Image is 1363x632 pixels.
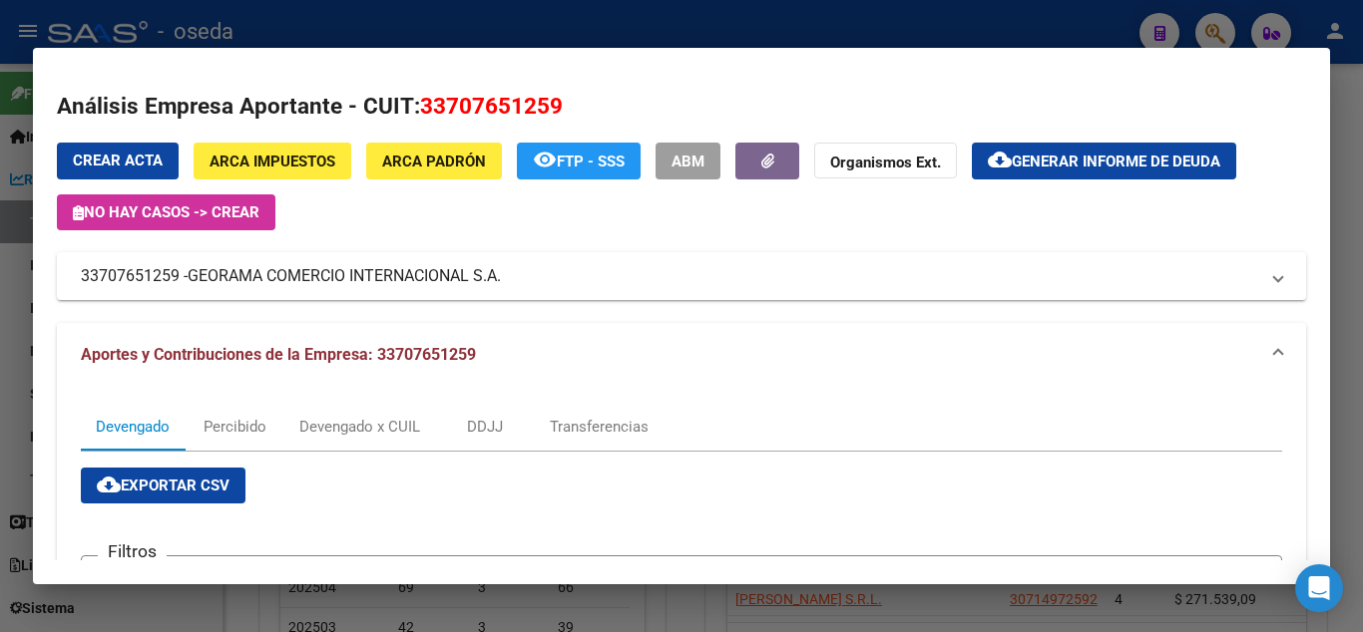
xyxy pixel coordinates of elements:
[194,143,351,179] button: ARCA Impuestos
[210,153,335,170] span: ARCA Impuestos
[96,416,170,438] div: Devengado
[672,153,704,170] span: ABM
[830,154,941,171] strong: Organismos Ext.
[97,476,229,494] span: Exportar CSV
[81,264,1258,288] mat-panel-title: 33707651259 -
[73,203,259,221] span: No hay casos -> Crear
[57,252,1306,300] mat-expansion-panel-header: 33707651259 -GEORAMA COMERCIO INTERNACIONAL S.A.
[1012,153,1220,170] span: Generar informe de deuda
[73,152,163,169] span: Crear Acta
[81,468,245,503] button: Exportar CSV
[57,90,1306,124] h2: Análisis Empresa Aportante - CUIT:
[299,416,420,438] div: Devengado x CUIL
[97,473,121,496] mat-icon: cloud_download
[517,143,641,179] button: FTP - SSS
[57,143,179,179] button: Crear Acta
[420,93,563,119] span: 33707651259
[533,148,557,171] mat-icon: remove_red_eye
[57,323,1306,387] mat-expansion-panel-header: Aportes y Contribuciones de la Empresa: 33707651259
[656,143,720,179] button: ABM
[382,153,486,170] span: ARCA Padrón
[467,416,503,438] div: DDJJ
[98,540,167,562] h3: Filtros
[557,153,625,170] span: FTP - SSS
[972,143,1236,179] button: Generar informe de deuda
[188,264,501,288] span: GEORAMA COMERCIO INTERNACIONAL S.A.
[814,143,957,179] button: Organismos Ext.
[57,194,275,230] button: No hay casos -> Crear
[988,148,1012,171] mat-icon: cloud_download
[204,416,266,438] div: Percibido
[550,416,649,438] div: Transferencias
[1295,564,1343,612] div: Open Intercom Messenger
[81,345,476,364] span: Aportes y Contribuciones de la Empresa: 33707651259
[366,143,502,179] button: ARCA Padrón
